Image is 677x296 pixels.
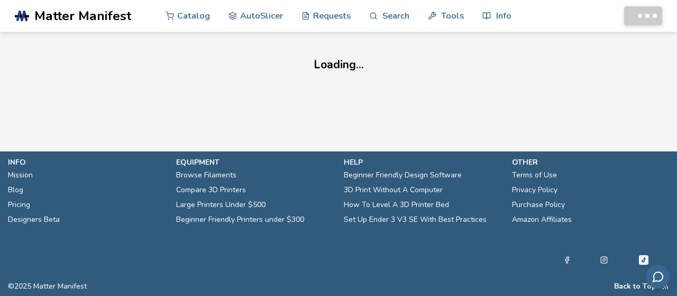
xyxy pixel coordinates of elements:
a: Blog [8,183,23,198]
a: Set Up Ender 3 V3 SE With Best Practices [344,212,487,227]
a: Designers Beta [8,212,60,227]
a: 3D Print Without A Computer [344,183,443,198]
a: How To Level A 3D Printer Bed [344,198,449,212]
button: Send feedback via email [646,265,670,289]
a: Purchase Policy [512,198,565,212]
a: Pricing [8,198,30,212]
a: Browse Filaments [176,168,236,183]
button: Back to Top [614,282,656,291]
a: Terms of Use [512,168,557,183]
a: Beginner Friendly Design Software [344,168,462,183]
p: equipment [176,157,334,168]
a: Instagram [600,254,608,266]
a: Facebook [563,254,571,266]
a: Large Printers Under $500 [176,198,266,212]
span: © 2025 Matter Manifest [8,282,87,291]
a: Privacy Policy [512,183,557,198]
span: Matter Manifest [34,8,131,23]
a: Mission [8,168,33,183]
h1: Loading... [231,58,446,71]
p: help [344,157,501,168]
a: Tiktok [637,254,650,266]
a: RSS Feed [662,282,669,291]
a: Compare 3D Printers [176,183,246,198]
p: other [512,157,670,168]
a: Beginner Friendly Printers under $300 [176,212,304,227]
a: Amazon Affiliates [512,212,572,227]
p: info [8,157,166,168]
